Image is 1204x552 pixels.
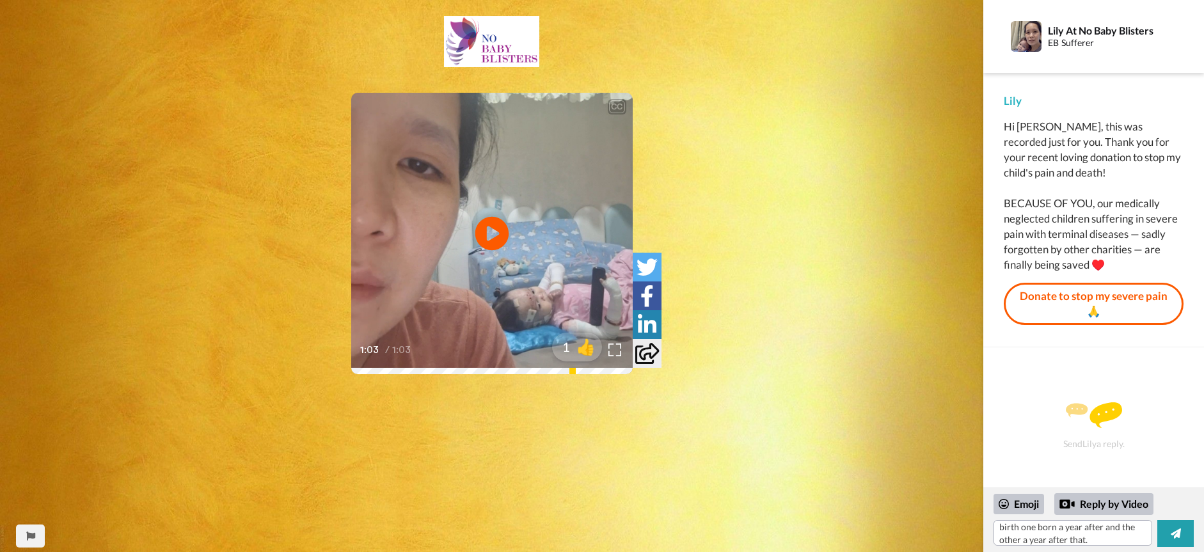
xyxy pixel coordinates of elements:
button: 1👍 [552,333,602,361]
a: Donate to stop my severe pain 🙏 [1004,283,1184,326]
span: / [385,342,390,358]
div: Hi [PERSON_NAME], this was recorded just for you. Thank you for your recent loving donation to st... [1004,119,1184,272]
img: fd14fcf7-f984-4e0a-97e1-9ae0771d22e6 [444,16,539,67]
span: 1:03 [392,342,415,358]
div: CC [609,100,625,113]
div: Send Lily a reply. [1001,370,1187,481]
textarea: 👏This means a great deal to me as I'm in daily pain but nothing near this. I also have lost two s... [994,520,1152,546]
span: 👍 [570,336,602,357]
span: 1:03 [360,342,383,358]
div: Lily [1004,93,1184,109]
div: EB Sufferer [1048,38,1169,49]
div: Lily At No Baby Blisters [1048,24,1169,36]
img: message.svg [1066,402,1122,428]
div: Emoji [994,494,1044,514]
div: Reply by Video [1059,496,1075,512]
img: Profile Image [1011,21,1042,52]
span: 1 [552,338,570,356]
div: Reply by Video [1054,493,1153,515]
